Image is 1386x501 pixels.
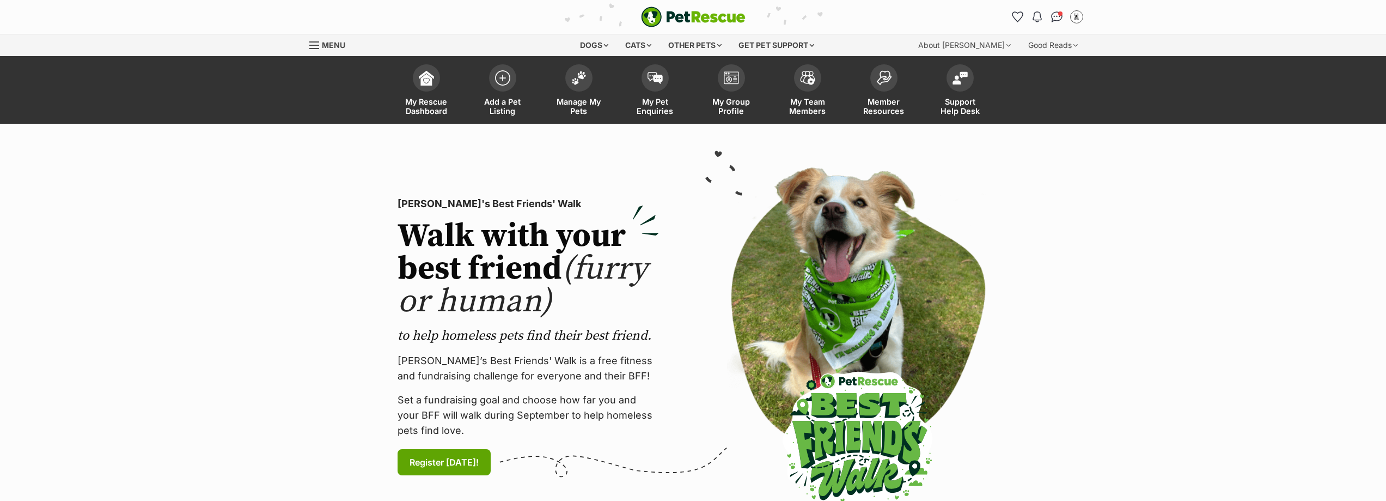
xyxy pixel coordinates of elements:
[388,59,465,124] a: My Rescue Dashboard
[398,196,659,212] p: [PERSON_NAME]'s Best Friends' Walk
[1029,8,1046,26] button: Notifications
[876,70,892,85] img: member-resources-icon-8e73f808a243e03378d46382f2149f9095a855e16c252ad45f914b54edf8863c.svg
[398,393,659,438] p: Set a fundraising goal and choose how far you and your BFF will walk during September to help hom...
[309,34,353,54] a: Menu
[911,34,1018,56] div: About [PERSON_NAME]
[661,34,729,56] div: Other pets
[731,34,822,56] div: Get pet support
[1033,11,1041,22] img: notifications-46538b983faf8c2785f20acdc204bb7945ddae34d4c08c2a6579f10ce5e182be.svg
[859,97,908,116] span: Member Resources
[648,72,663,84] img: pet-enquiries-icon-7e3ad2cf08bfb03b45e93fb7055b45f3efa6380592205ae92323e6603595dc1f.svg
[618,34,659,56] div: Cats
[465,59,541,124] a: Add a Pet Listing
[572,34,616,56] div: Dogs
[1009,8,1027,26] a: Favourites
[1051,11,1063,22] img: chat-41dd97257d64d25036548639549fe6c8038ab92f7586957e7f3b1b290dea8141.svg
[398,449,491,475] a: Register [DATE]!
[707,97,756,116] span: My Group Profile
[693,59,770,124] a: My Group Profile
[936,97,985,116] span: Support Help Desk
[641,7,746,27] img: logo-e224e6f780fb5917bec1dbf3a21bbac754714ae5b6737aabdf751b685950b380.svg
[410,456,479,469] span: Register [DATE]!
[554,97,603,116] span: Manage My Pets
[770,59,846,124] a: My Team Members
[402,97,451,116] span: My Rescue Dashboard
[724,71,739,84] img: group-profile-icon-3fa3cf56718a62981997c0bc7e787c4b2cf8bcc04b72c1350f741eb67cf2f40e.svg
[631,97,680,116] span: My Pet Enquiries
[478,97,527,116] span: Add a Pet Listing
[922,59,998,124] a: Support Help Desk
[398,327,659,345] p: to help homeless pets find their best friend.
[953,71,968,84] img: help-desk-icon-fdf02630f3aa405de69fd3d07c3f3aa587a6932b1a1747fa1d2bba05be0121f9.svg
[1009,8,1085,26] ul: Account quick links
[398,220,659,318] h2: Walk with your best friend
[846,59,922,124] a: Member Resources
[541,59,617,124] a: Manage My Pets
[617,59,693,124] a: My Pet Enquiries
[419,70,434,86] img: dashboard-icon-eb2f2d2d3e046f16d808141f083e7271f6b2e854fb5c12c21221c1fb7104beca.svg
[800,71,815,85] img: team-members-icon-5396bd8760b3fe7c0b43da4ab00e1e3bb1a5d9ba89233759b79545d2d3fc5d0d.svg
[1071,11,1082,22] img: Urban Kittens Rescue Group profile pic
[1021,34,1085,56] div: Good Reads
[641,7,746,27] a: PetRescue
[1048,8,1066,26] a: Conversations
[783,97,832,116] span: My Team Members
[571,71,587,85] img: manage-my-pets-icon-02211641906a0b7f246fdf0571729dbe1e7629f14944591b6c1af311fb30b64b.svg
[495,70,510,86] img: add-pet-listing-icon-0afa8454b4691262ce3f59096e99ab1cd57d4a30225e0717b998d2c9b9846f56.svg
[398,353,659,384] p: [PERSON_NAME]’s Best Friends' Walk is a free fitness and fundraising challenge for everyone and t...
[1068,8,1085,26] button: My account
[398,249,648,322] span: (furry or human)
[322,40,345,50] span: Menu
